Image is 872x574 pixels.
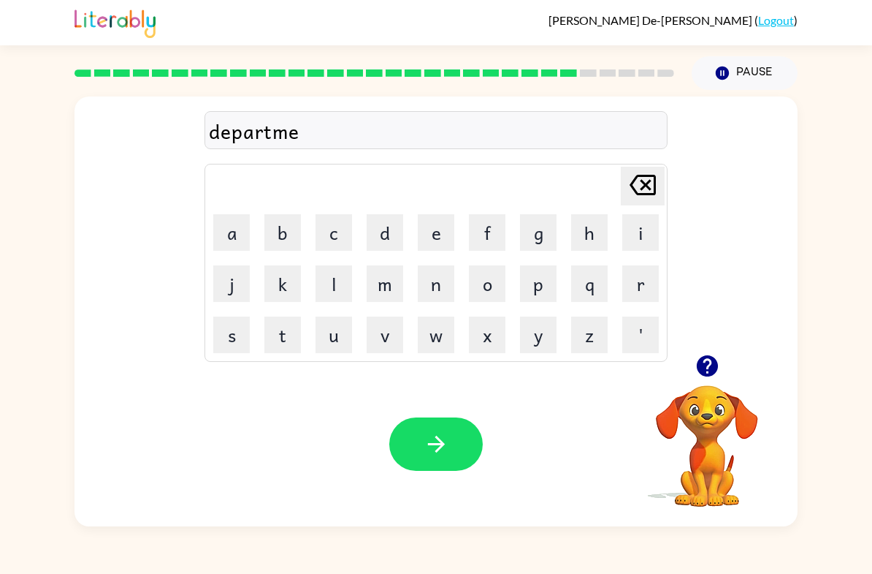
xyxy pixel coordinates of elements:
[520,317,557,353] button: y
[622,317,659,353] button: '
[213,265,250,302] button: j
[367,214,403,251] button: d
[367,265,403,302] button: m
[213,214,250,251] button: a
[622,214,659,251] button: i
[548,13,798,27] div: ( )
[264,317,301,353] button: t
[571,265,608,302] button: q
[692,56,798,90] button: Pause
[74,6,156,38] img: Literably
[367,317,403,353] button: v
[264,214,301,251] button: b
[469,265,505,302] button: o
[622,265,659,302] button: r
[548,13,754,27] span: [PERSON_NAME] De-[PERSON_NAME]
[315,317,352,353] button: u
[469,214,505,251] button: f
[571,317,608,353] button: z
[315,265,352,302] button: l
[469,317,505,353] button: x
[418,214,454,251] button: e
[520,214,557,251] button: g
[209,116,663,146] div: departme
[315,214,352,251] button: c
[634,363,780,509] video: Your browser must support playing .mp4 files to use Literably. Please try using another browser.
[418,265,454,302] button: n
[213,317,250,353] button: s
[418,317,454,353] button: w
[520,265,557,302] button: p
[264,265,301,302] button: k
[571,214,608,251] button: h
[758,13,794,27] a: Logout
